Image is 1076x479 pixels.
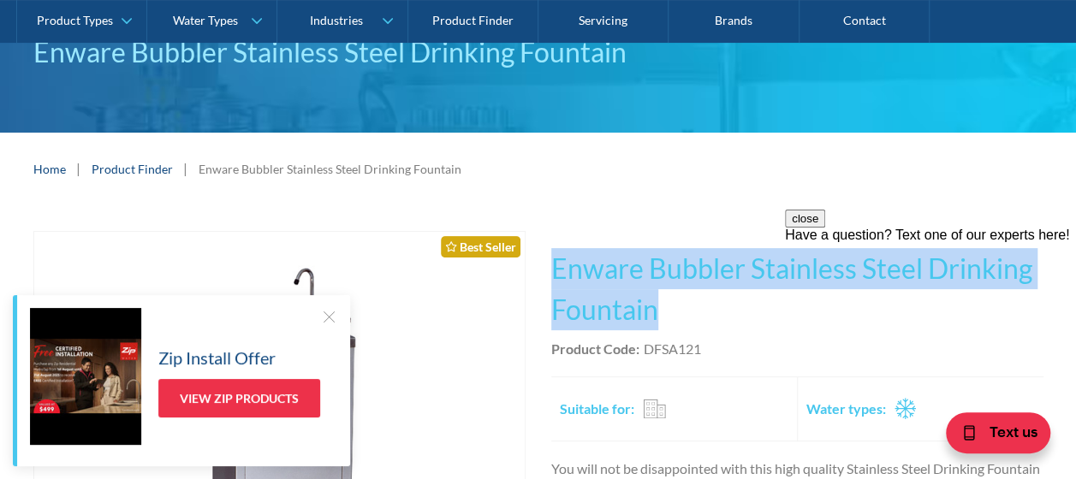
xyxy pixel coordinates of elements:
div: Best Seller [441,236,520,257]
h1: Enware Bubbler Stainless Steel Drinking Fountain [551,248,1043,330]
div: Enware Bubbler Stainless Steel Drinking Fountain [33,32,1043,73]
div: Enware Bubbler Stainless Steel Drinking Fountain [199,160,461,178]
iframe: podium webchat widget bubble [905,393,1076,479]
div: Water Types [173,14,238,28]
a: View Zip Products [158,379,320,417]
a: Home [33,160,66,178]
iframe: podium webchat widget prompt [785,210,1076,415]
div: Industries [309,14,362,28]
div: | [181,158,190,179]
a: Product Finder [92,160,173,178]
div: Product Types [37,14,113,28]
h5: Zip Install Offer [158,345,276,370]
h2: Suitable for: [560,399,634,419]
img: Zip Install Offer [30,308,141,445]
div: | [74,158,83,179]
div: DFSA121 [644,339,701,359]
strong: Product Code: [551,340,639,357]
